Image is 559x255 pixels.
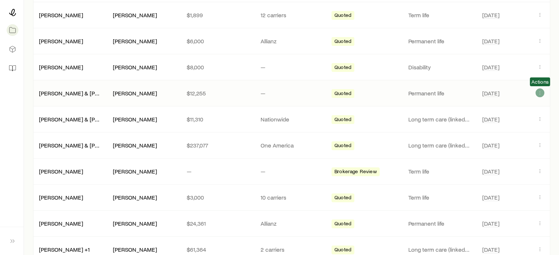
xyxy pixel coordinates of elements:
[39,246,90,254] div: [PERSON_NAME] +1
[39,194,83,201] div: [PERSON_NAME]
[113,37,157,45] div: [PERSON_NAME]
[408,37,470,45] p: Permanent life
[39,142,134,149] a: [PERSON_NAME] & [PERSON_NAME]
[261,90,323,97] p: —
[39,142,101,149] div: [PERSON_NAME] & [PERSON_NAME]
[408,246,470,253] p: Long term care (linked benefit)
[39,168,83,175] a: [PERSON_NAME]
[334,194,351,202] span: Quoted
[39,11,83,19] div: [PERSON_NAME]
[187,194,249,201] p: $3,000
[39,116,101,123] div: [PERSON_NAME] & [PERSON_NAME]
[482,11,499,19] span: [DATE]
[408,194,470,201] p: Term life
[408,116,470,123] p: Long term care (linked benefit)
[408,168,470,175] p: Term life
[187,116,249,123] p: $11,310
[261,116,323,123] p: Nationwide
[482,116,499,123] span: [DATE]
[482,90,499,97] span: [DATE]
[334,168,377,176] span: Brokerage Review
[187,246,249,253] p: $61,364
[39,63,83,70] a: [PERSON_NAME]
[334,116,351,124] span: Quoted
[482,37,499,45] span: [DATE]
[482,194,499,201] span: [DATE]
[408,11,470,19] p: Term life
[113,90,157,97] div: [PERSON_NAME]
[187,63,249,71] p: $8,000
[113,220,157,227] div: [PERSON_NAME]
[39,90,101,97] div: [PERSON_NAME] & [PERSON_NAME]
[261,168,323,175] p: —
[113,194,157,201] div: [PERSON_NAME]
[408,142,470,149] p: Long term care (linked benefit)
[482,142,499,149] span: [DATE]
[113,168,157,175] div: [PERSON_NAME]
[187,11,249,19] p: $1,899
[39,37,83,44] a: [PERSON_NAME]
[113,246,157,254] div: [PERSON_NAME]
[113,11,157,19] div: [PERSON_NAME]
[334,221,351,228] span: Quoted
[39,90,134,96] a: [PERSON_NAME] & [PERSON_NAME]
[39,194,83,201] a: [PERSON_NAME]
[187,220,249,227] p: $24,361
[261,37,323,45] p: Allianz
[261,220,323,227] p: Allianz
[408,220,470,227] p: Permanent life
[334,64,351,72] span: Quoted
[334,142,351,150] span: Quoted
[39,11,83,18] a: [PERSON_NAME]
[113,142,157,149] div: [PERSON_NAME]
[39,220,83,227] a: [PERSON_NAME]
[408,90,470,97] p: Permanent life
[334,247,351,254] span: Quoted
[39,220,83,227] div: [PERSON_NAME]
[334,12,351,20] span: Quoted
[39,37,83,45] div: [PERSON_NAME]
[482,220,499,227] span: [DATE]
[113,63,157,71] div: [PERSON_NAME]
[482,168,499,175] span: [DATE]
[482,63,499,71] span: [DATE]
[408,63,470,71] p: Disability
[187,90,249,97] p: $12,255
[482,246,499,253] span: [DATE]
[261,194,323,201] p: 10 carriers
[334,90,351,98] span: Quoted
[261,11,323,19] p: 12 carriers
[261,63,323,71] p: —
[39,246,90,253] a: [PERSON_NAME] +1
[531,79,549,85] span: Actions
[113,116,157,123] div: [PERSON_NAME]
[261,246,323,253] p: 2 carriers
[261,142,323,149] p: One America
[39,116,134,123] a: [PERSON_NAME] & [PERSON_NAME]
[187,37,249,45] p: $6,000
[39,168,83,175] div: [PERSON_NAME]
[187,168,249,175] p: —
[187,142,249,149] p: $237,077
[334,38,351,46] span: Quoted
